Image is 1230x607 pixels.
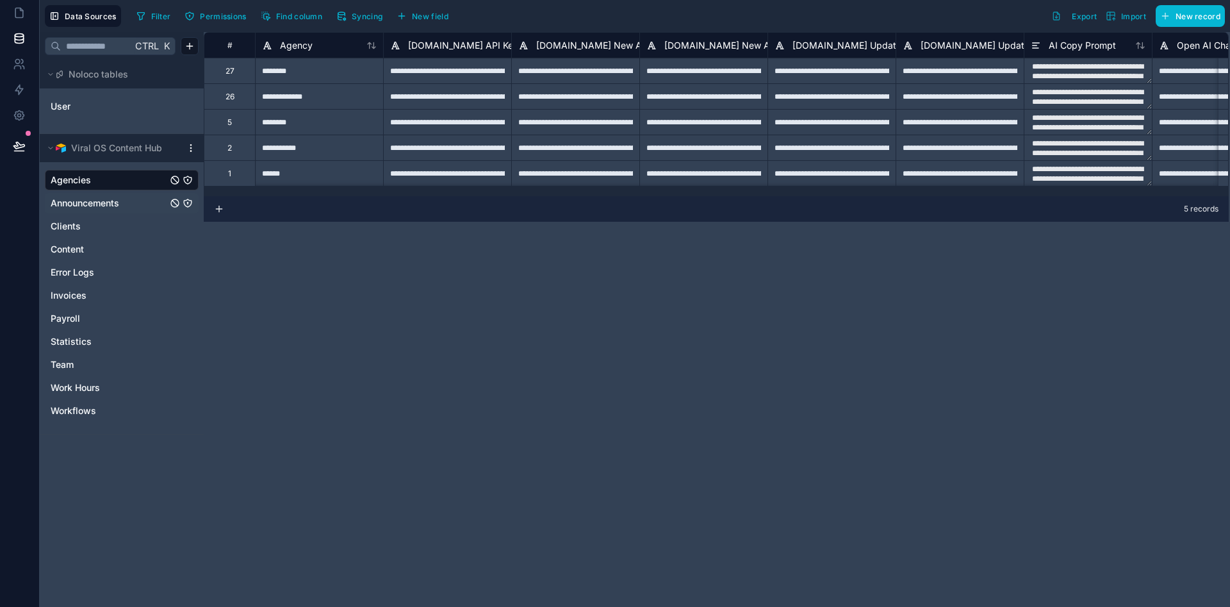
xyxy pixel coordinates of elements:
[162,42,171,51] span: K
[227,143,232,153] div: 2
[45,96,199,117] div: User
[134,38,160,54] span: Ctrl
[200,12,246,21] span: Permissions
[51,381,100,394] span: Work Hours
[45,139,181,157] button: Airtable LogoViral OS Content Hub
[921,39,1117,52] span: [DOMAIN_NAME] Updated Asset Label Secret
[51,381,167,394] a: Work Hours
[276,12,322,21] span: Find column
[228,169,231,179] div: 1
[51,100,154,113] a: User
[51,358,74,371] span: Team
[412,12,448,21] span: New field
[51,404,167,417] a: Workflows
[51,312,80,325] span: Payroll
[45,193,199,213] div: Announcements
[536,39,701,52] span: [DOMAIN_NAME] New Asset Webhook
[51,266,167,279] a: Error Logs
[131,6,176,26] button: Filter
[51,335,92,348] span: Statistics
[51,335,167,348] a: Statistics
[280,39,313,52] span: Agency
[1072,12,1097,21] span: Export
[45,262,199,283] div: Error Logs
[180,6,256,26] a: Permissions
[45,239,199,260] div: Content
[45,308,199,329] div: Payroll
[45,378,199,398] div: Work Hours
[45,331,199,352] div: Statistics
[51,174,167,187] a: Agencies
[227,117,232,128] div: 5
[56,143,66,153] img: Airtable Logo
[51,289,167,302] a: Invoices
[1176,12,1220,21] span: New record
[51,312,167,325] a: Payroll
[45,285,199,306] div: Invoices
[1151,5,1225,27] a: New record
[51,243,167,256] a: Content
[45,170,199,190] div: Agencies
[51,197,167,210] a: Announcements
[51,220,81,233] span: Clients
[1049,39,1116,52] span: AI Copy Prompt
[51,289,86,302] span: Invoices
[45,216,199,237] div: Clients
[664,39,817,52] span: [DOMAIN_NAME] New Asset Secret
[408,39,518,52] span: [DOMAIN_NAME] API Key
[214,40,245,50] div: #
[51,174,91,187] span: Agencies
[1047,5,1101,27] button: Export
[225,66,234,76] div: 27
[45,354,199,375] div: Team
[69,68,128,81] span: Noloco tables
[51,358,167,371] a: Team
[792,39,1001,52] span: [DOMAIN_NAME] Updated Asset Label Webhook
[51,100,70,113] span: User
[65,12,117,21] span: Data Sources
[1121,12,1146,21] span: Import
[1156,5,1225,27] button: New record
[45,401,199,421] div: Workflows
[332,6,392,26] a: Syncing
[51,243,84,256] span: Content
[1184,204,1218,214] span: 5 records
[180,6,250,26] button: Permissions
[225,92,234,102] div: 26
[45,65,191,83] button: Noloco tables
[256,6,327,26] button: Find column
[71,142,162,154] span: Viral OS Content Hub
[45,5,121,27] button: Data Sources
[51,404,96,417] span: Workflows
[151,12,171,21] span: Filter
[51,266,94,279] span: Error Logs
[51,197,119,210] span: Announcements
[51,220,167,233] a: Clients
[352,12,382,21] span: Syncing
[332,6,387,26] button: Syncing
[1101,5,1151,27] button: Import
[392,6,453,26] button: New field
